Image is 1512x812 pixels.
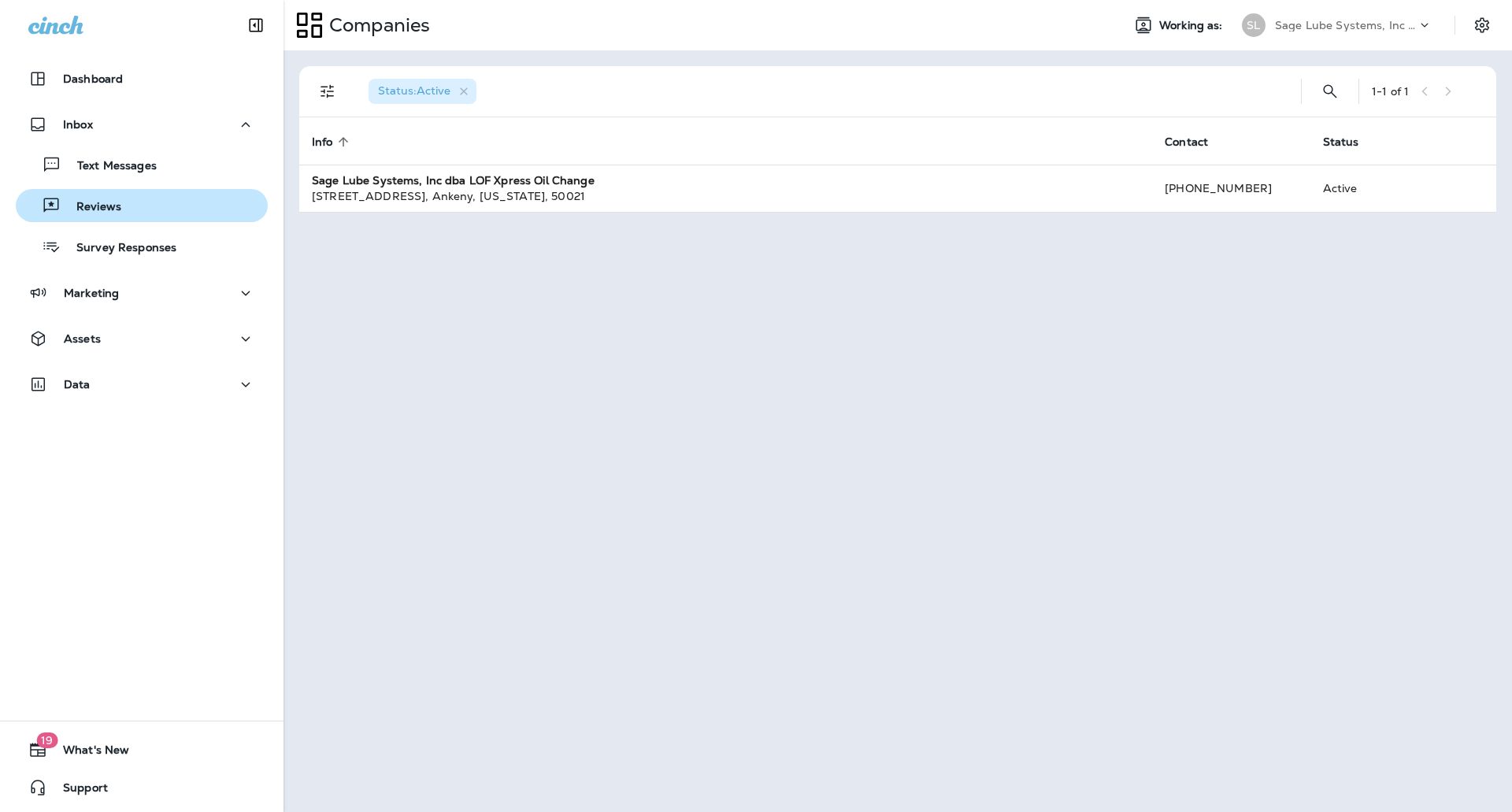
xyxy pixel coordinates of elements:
[63,118,93,131] p: Inbox
[16,369,268,400] button: Data
[1165,135,1228,149] span: Contact
[1372,85,1409,98] div: 1 - 1 of 1
[16,148,268,181] button: Text Messages
[16,323,268,354] button: Assets
[1468,11,1496,39] button: Settings
[312,135,333,149] span: Info
[1275,19,1417,32] p: Sage Lube Systems, Inc dba LOF Xpress Oil Change
[378,83,450,98] span: Status : Active
[1323,135,1359,149] span: Status
[1152,165,1310,212] td: [PHONE_NUMBER]
[61,241,176,256] p: Survey Responses
[16,109,268,140] button: Inbox
[16,734,268,766] button: 19What's New
[16,230,268,263] button: Survey Responses
[1323,135,1380,149] span: Status
[64,378,91,391] p: Data
[1159,19,1226,32] span: Working as:
[36,732,57,748] span: 19
[234,9,278,41] button: Collapse Sidebar
[1242,13,1266,37] div: SL
[312,76,343,107] button: Filters
[1165,135,1208,149] span: Contact
[312,135,354,149] span: Info
[61,159,157,174] p: Text Messages
[312,188,1140,204] div: [STREET_ADDRESS] , Ankeny , [US_STATE] , 50021
[369,79,476,104] div: Status:Active
[1314,76,1346,107] button: Search Companies
[16,277,268,309] button: Marketing
[64,332,101,345] p: Assets
[61,200,121,215] p: Reviews
[312,173,595,187] strong: Sage Lube Systems, Inc dba LOF Xpress Oil Change
[47,743,129,762] span: What's New
[47,781,108,800] span: Support
[64,287,119,299] p: Marketing
[16,189,268,222] button: Reviews
[63,72,123,85] p: Dashboard
[16,63,268,95] button: Dashboard
[323,13,430,37] p: Companies
[1310,165,1411,212] td: Active
[16,772,268,803] button: Support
